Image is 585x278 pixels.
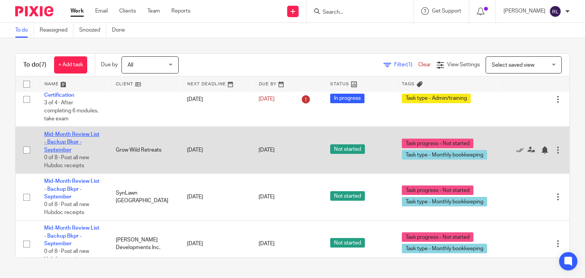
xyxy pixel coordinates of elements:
td: [DATE] [179,127,251,174]
span: Task progress - Not started [402,139,473,148]
a: Mid-Month Review List - Backup Bkpr - September [44,179,99,200]
span: 3 of 4 · After completing 6 modules, take exam [44,101,98,121]
a: Mark as done [516,146,527,154]
a: Reassigned [40,23,74,38]
a: Team [147,7,160,15]
span: Not started [330,191,365,201]
span: Get Support [432,8,461,14]
a: Clear [418,62,431,67]
h1: To do [23,61,46,69]
td: [DATE] [179,174,251,220]
span: Tags [402,82,415,86]
span: [DATE] [259,194,275,200]
span: Task progress - Not started [402,232,473,242]
td: [DATE] [179,72,251,127]
p: [PERSON_NAME] [503,7,545,15]
a: To do [15,23,34,38]
span: Task type - Monthly bookkeeping [402,150,487,160]
span: (7) [39,62,46,68]
a: Clients [119,7,136,15]
td: [PERSON_NAME] Developments Inc. [108,220,180,267]
span: All [128,62,133,68]
span: [DATE] [259,241,275,246]
input: Search [322,9,390,16]
span: (1) [406,62,412,67]
span: Select saved view [492,62,534,68]
span: Not started [330,238,365,248]
a: Snoozed [79,23,106,38]
a: Reports [171,7,190,15]
a: Done [112,23,131,38]
span: Not started [330,144,365,154]
img: Pixie [15,6,53,16]
span: In progress [330,94,364,103]
td: [DATE] [179,220,251,267]
span: [DATE] [259,147,275,153]
a: + Add task [54,56,87,73]
a: Mid-Month Review List - Backup Bkpr - September [44,225,99,246]
a: Mid-Month Review List - Backup Bkpr - September [44,132,99,153]
a: Work [70,7,84,15]
span: 0 of 8 · Post all new Hubdoc receipts [44,155,89,168]
td: SynLawn [GEOGRAPHIC_DATA] [108,174,180,220]
span: Task type - Monthly bookkeeping [402,197,487,206]
p: Due by [101,61,118,69]
span: Filter [394,62,418,67]
span: Task progress - Not started [402,185,473,195]
span: Task type - Monthly bookkeeping [402,244,487,253]
td: Grow Wild Retreats [108,127,180,174]
span: 0 of 8 · Post all new Hubdoc receipts [44,202,89,215]
span: 0 of 8 · Post all new Hubdoc receipts [44,249,89,262]
span: Task type - Admin/training [402,94,471,103]
a: Email [95,7,108,15]
span: [DATE] [259,97,275,102]
span: View Settings [447,62,480,67]
img: svg%3E [549,5,561,18]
